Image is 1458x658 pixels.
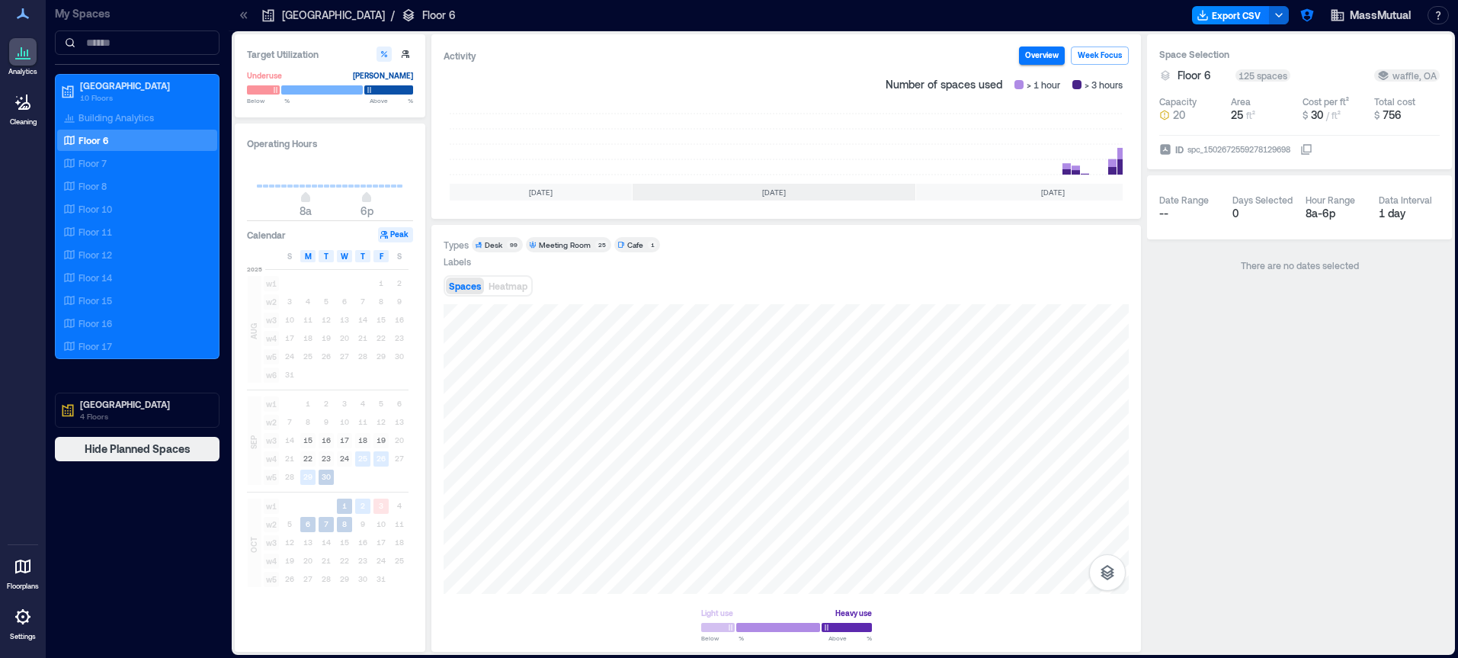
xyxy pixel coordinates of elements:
[1374,95,1415,108] div: Total cost
[377,435,386,445] text: 19
[264,276,279,291] span: w1
[1231,108,1243,121] span: 25
[377,454,386,463] text: 26
[264,572,279,587] span: w5
[595,240,608,249] div: 25
[324,250,328,262] span: T
[264,499,279,514] span: w1
[248,323,260,339] span: AUG
[446,278,484,294] button: Spaces
[1175,142,1184,157] span: ID
[322,454,331,463] text: 23
[340,454,349,463] text: 24
[379,501,383,510] text: 3
[247,68,282,83] div: Underuse
[1311,108,1323,121] span: 30
[828,634,872,643] span: Above %
[1383,108,1402,121] span: 756
[444,239,469,251] div: Types
[264,535,279,550] span: w3
[248,435,260,449] span: SEP
[444,255,471,268] div: Labels
[1246,110,1255,120] span: ft²
[1231,95,1251,108] div: Area
[507,240,520,249] div: 99
[880,71,1129,98] div: Number of spaces used
[264,396,279,412] span: w1
[1071,47,1129,65] button: Week Focus
[701,605,733,621] div: Light use
[1019,47,1065,65] button: Overview
[1178,68,1211,83] span: Floor 6
[1186,142,1292,157] div: spc_1502672559278129698
[1303,108,1368,123] button: $ 30 / ft²
[701,634,744,643] span: Below %
[1306,194,1355,206] div: Hour Range
[1303,95,1349,108] div: Cost per ft²
[360,501,365,510] text: 2
[264,433,279,448] span: w3
[80,410,208,422] p: 4 Floors
[7,582,39,591] p: Floorplans
[306,519,310,528] text: 6
[80,398,208,410] p: [GEOGRAPHIC_DATA]
[342,519,347,528] text: 8
[79,180,107,192] p: Floor 8
[5,599,41,646] a: Settings
[391,8,395,23] p: /
[322,435,331,445] text: 16
[1027,77,1060,92] span: > 1 hour
[648,240,657,249] div: 1
[80,91,208,104] p: 10 Floors
[264,349,279,364] span: w5
[916,184,1190,201] div: [DATE]
[10,632,36,641] p: Settings
[1241,260,1359,271] span: There are no dates selected
[282,8,385,23] p: [GEOGRAPHIC_DATA]
[835,605,872,621] div: Heavy use
[485,239,502,250] div: Desk
[264,368,279,383] span: w6
[79,203,112,215] p: Floor 10
[1350,8,1411,23] span: MassMutual
[264,313,279,328] span: w3
[422,8,456,23] p: Floor 6
[1232,206,1293,221] div: 0
[1085,77,1123,92] span: > 3 hours
[300,204,312,217] span: 8a
[1303,110,1308,120] span: $
[247,47,413,62] h3: Target Utilization
[1306,206,1367,221] div: 8a - 6p
[1159,47,1440,62] h3: Space Selection
[247,265,262,274] span: 2025
[79,271,112,284] p: Floor 14
[485,278,530,294] button: Heatmap
[8,67,37,76] p: Analytics
[1159,207,1168,220] span: --
[10,117,37,127] p: Cleaning
[264,554,279,569] span: w4
[303,472,312,481] text: 29
[80,79,208,91] p: [GEOGRAPHIC_DATA]
[287,250,292,262] span: S
[1379,194,1432,206] div: Data Interval
[1377,69,1437,82] div: waffle, OA
[1192,6,1270,24] button: Export CSV
[397,250,402,262] span: S
[342,501,347,510] text: 1
[264,415,279,430] span: w2
[264,331,279,346] span: w4
[360,250,365,262] span: T
[4,34,42,81] a: Analytics
[303,435,312,445] text: 15
[79,294,112,307] p: Floor 15
[79,249,112,261] p: Floor 12
[1232,194,1293,206] div: Days Selected
[370,96,413,105] span: Above %
[4,84,42,131] a: Cleaning
[305,250,312,262] span: M
[1173,108,1185,123] span: 20
[303,454,312,463] text: 22
[341,250,348,262] span: W
[79,111,154,124] p: Building Analytics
